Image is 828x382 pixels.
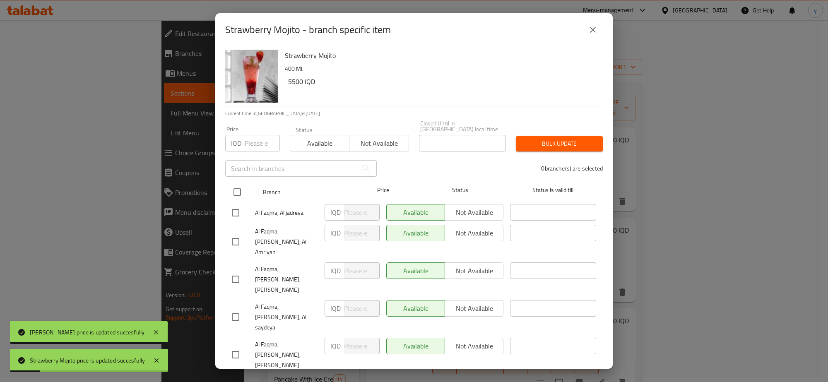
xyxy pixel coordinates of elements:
p: IQD [330,266,341,276]
p: 400 Ml. [285,64,596,74]
p: IQD [231,138,241,148]
input: Please enter price [344,338,380,354]
button: Bulk update [516,136,603,151]
h2: Strawberry Mojito - branch specific item [225,23,391,36]
input: Please enter price [245,135,280,151]
img: Strawberry Mojito [225,50,278,103]
span: Al Faqma, [PERSON_NAME], Al saydeya [255,302,318,333]
span: Price [356,185,411,195]
input: Please enter price [344,300,380,317]
h6: Strawberry Mojito [285,50,596,61]
span: Status is valid till [510,185,596,195]
span: Not available [353,137,405,149]
p: Current time in [GEOGRAPHIC_DATA] is [DATE] [225,110,603,117]
h6: 5500 IQD [288,76,596,87]
span: Al Faqma, [PERSON_NAME], Al Amriyah [255,226,318,257]
span: Branch [263,187,349,197]
p: IQD [330,341,341,351]
button: Not available [349,135,409,151]
span: Al Faqma, Al jadreya [255,208,318,218]
span: Bulk update [522,139,596,149]
button: Available [290,135,349,151]
input: Please enter price [344,225,380,241]
input: Search in branches [225,160,358,177]
span: Al Faqma, [PERSON_NAME], [PERSON_NAME] [255,264,318,295]
p: IQD [330,303,341,313]
span: Available [294,137,346,149]
div: Strawberry Mojito price is updated succesfully [30,356,145,365]
span: Status [417,185,503,195]
button: close [583,20,603,40]
p: IQD [330,207,341,217]
p: 0 branche(s) are selected [541,164,603,173]
input: Please enter price [344,204,380,221]
span: Al Faqma, [PERSON_NAME], [PERSON_NAME] [255,339,318,370]
div: [PERSON_NAME] price is updated succesfully [30,328,144,337]
input: Please enter price [344,262,380,279]
p: IQD [330,228,341,238]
